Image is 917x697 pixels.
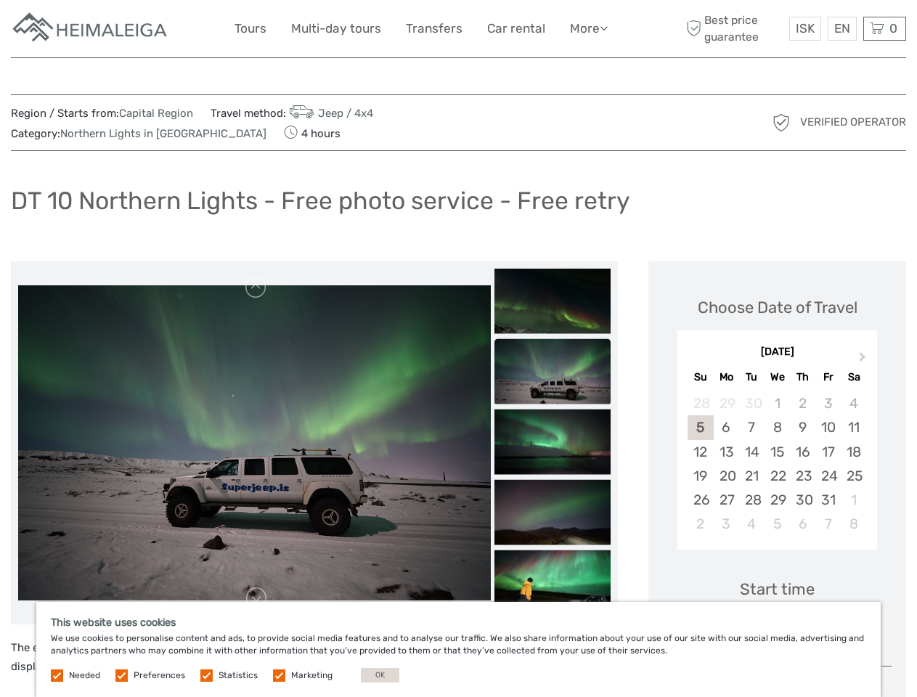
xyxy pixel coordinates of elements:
span: Travel method: [211,102,373,123]
h5: This website uses cookies [51,616,866,629]
div: Choose Tuesday, October 7th, 2025 [739,415,765,439]
div: We use cookies to personalise content and ads, to provide social media features and to analyse ou... [36,602,881,697]
div: Not available Tuesday, September 30th, 2025 [739,391,765,415]
div: We [765,367,790,387]
div: Not available Thursday, October 2nd, 2025 [790,391,815,415]
div: Choose Sunday, November 2nd, 2025 [688,512,713,536]
div: Choose Monday, October 27th, 2025 [714,488,739,512]
span: Region / Starts from: [11,106,193,121]
span: 4 hours [284,123,341,143]
div: Sa [841,367,866,387]
div: Choose Saturday, October 25th, 2025 [841,464,866,488]
img: 6eb4babb397d4a68a167c28cbf7cb48b_slider_thumbnail.jpeg [494,409,611,475]
span: ISK [796,21,815,36]
div: Choose Thursday, October 9th, 2025 [790,415,815,439]
div: Choose Friday, October 31st, 2025 [815,488,841,512]
img: 170d56fdb4b940ea9092366999b5f706_slider_thumbnail.jpeg [494,550,611,616]
label: Marketing [291,669,333,682]
div: [DATE] [677,345,877,360]
div: Choose Thursday, October 30th, 2025 [790,488,815,512]
div: Choose Tuesday, October 28th, 2025 [739,488,765,512]
div: Choose Saturday, November 8th, 2025 [841,512,866,536]
button: OK [361,668,399,682]
div: Choose Thursday, October 16th, 2025 [790,440,815,464]
a: Transfers [406,18,462,39]
label: Preferences [134,669,185,682]
div: Choose Monday, October 20th, 2025 [714,464,739,488]
div: Not available Saturday, October 4th, 2025 [841,391,866,415]
div: Choose Tuesday, October 21st, 2025 [739,464,765,488]
div: Choose Sunday, October 5th, 2025 [688,415,713,439]
p: The elders say that the harsher the night‘s frost, the more intense the colours will be. Swirling... [11,639,618,695]
div: Su [688,367,713,387]
div: Choose Tuesday, November 4th, 2025 [739,512,765,536]
div: Th [790,367,815,387]
div: Choose Saturday, October 11th, 2025 [841,415,866,439]
div: Tu [739,367,765,387]
div: Choose Monday, November 3rd, 2025 [714,512,739,536]
div: Choose Wednesday, November 5th, 2025 [765,512,790,536]
label: Statistics [219,669,258,682]
div: Fr [815,367,841,387]
div: Choose Tuesday, October 14th, 2025 [739,440,765,464]
span: Best price guarantee [682,12,786,44]
label: Needed [69,669,100,682]
a: Capital Region [119,107,193,120]
h1: DT 10 Northern Lights - Free photo service - Free retry [11,186,630,216]
img: 6c39be3f95b74efca95c0036729f5a30_slider_thumbnail.jpeg [494,480,611,545]
div: Not available Sunday, September 28th, 2025 [688,391,713,415]
div: Choose Monday, October 13th, 2025 [714,440,739,464]
div: Choose Monday, October 6th, 2025 [714,415,739,439]
button: Next Month [852,348,876,372]
div: Not available Monday, September 29th, 2025 [714,391,739,415]
div: Choose Date of Travel [698,296,857,319]
div: Choose Thursday, October 23rd, 2025 [790,464,815,488]
a: Car rental [487,18,545,39]
img: verified_operator_grey_128.png [770,111,793,134]
div: Choose Saturday, October 18th, 2025 [841,440,866,464]
div: Choose Friday, October 10th, 2025 [815,415,841,439]
div: Choose Thursday, November 6th, 2025 [790,512,815,536]
div: Choose Friday, November 7th, 2025 [815,512,841,536]
div: Not available Friday, October 3rd, 2025 [815,391,841,415]
span: Verified Operator [800,115,906,130]
a: Tours [235,18,266,39]
a: Northern Lights in [GEOGRAPHIC_DATA] [60,127,266,140]
div: Choose Wednesday, October 29th, 2025 [765,488,790,512]
div: Start time [740,578,815,600]
img: 35c70f223d09492bb2cd17be22870887_slider_thumbnail.jpeg [494,339,611,404]
div: Choose Friday, October 17th, 2025 [815,440,841,464]
div: Mo [714,367,739,387]
a: Multi-day tours [291,18,381,39]
div: Choose Wednesday, October 15th, 2025 [765,440,790,464]
div: month 2025-10 [682,391,872,536]
img: Apartments in Reykjavik [11,11,171,46]
div: Choose Sunday, October 19th, 2025 [688,464,713,488]
div: Choose Wednesday, October 22nd, 2025 [765,464,790,488]
img: d85b3bf5edf444798c0b90f2a5cc29ea_slider_thumbnail.jpeg [494,269,611,334]
div: EN [828,17,857,41]
span: 0 [887,21,900,36]
img: 35c70f223d09492bb2cd17be22870887_main_slider.jpeg [18,285,491,600]
div: Choose Sunday, October 12th, 2025 [688,440,713,464]
a: More [570,18,608,39]
div: Choose Friday, October 24th, 2025 [815,464,841,488]
div: Choose Saturday, November 1st, 2025 [841,488,866,512]
span: Category: [11,126,266,142]
div: Choose Wednesday, October 8th, 2025 [765,415,790,439]
div: Choose Sunday, October 26th, 2025 [688,488,713,512]
div: Not available Wednesday, October 1st, 2025 [765,391,790,415]
a: Jeep / 4x4 [286,107,373,120]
